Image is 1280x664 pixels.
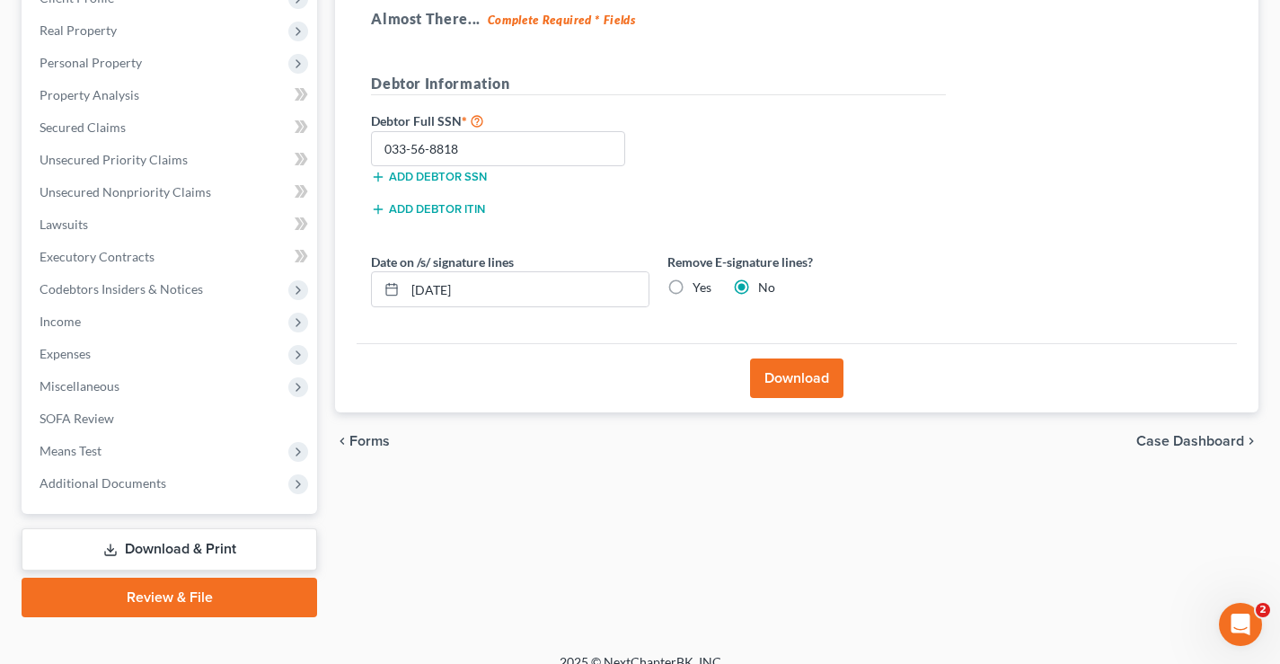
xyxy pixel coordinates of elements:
span: 2 [1256,603,1270,617]
a: SOFA Review [25,403,317,435]
span: Property Analysis [40,87,139,102]
button: Add debtor SSN [371,170,487,184]
span: Real Property [40,22,117,38]
a: Property Analysis [25,79,317,111]
label: Yes [693,279,711,297]
label: No [758,279,775,297]
h5: Almost There... [371,8,1223,30]
span: Secured Claims [40,120,126,135]
span: SOFA Review [40,411,114,426]
span: Case Dashboard [1136,434,1244,448]
iframe: Intercom live chat [1219,603,1262,646]
h5: Debtor Information [371,73,946,95]
span: Unsecured Nonpriority Claims [40,184,211,199]
button: Download [750,359,843,398]
a: Case Dashboard chevron_right [1136,434,1258,448]
input: XXX-XX-XXXX [371,131,625,167]
a: Secured Claims [25,111,317,144]
span: Forms [349,434,390,448]
input: MM/DD/YYYY [405,272,649,306]
i: chevron_right [1244,434,1258,448]
strong: Complete Required * Fields [488,13,636,27]
span: Codebtors Insiders & Notices [40,281,203,297]
span: Miscellaneous [40,378,119,394]
label: Debtor Full SSN [362,110,658,131]
button: Add debtor ITIN [371,202,485,217]
span: Lawsuits [40,217,88,232]
a: Review & File [22,578,317,617]
label: Remove E-signature lines? [667,252,946,271]
span: Unsecured Priority Claims [40,152,188,167]
span: Executory Contracts [40,249,154,264]
span: Expenses [40,346,91,361]
button: chevron_left Forms [335,434,414,448]
span: Means Test [40,443,102,458]
i: chevron_left [335,434,349,448]
a: Unsecured Priority Claims [25,144,317,176]
a: Unsecured Nonpriority Claims [25,176,317,208]
a: Download & Print [22,528,317,571]
a: Executory Contracts [25,241,317,273]
span: Personal Property [40,55,142,70]
span: Income [40,314,81,329]
span: Additional Documents [40,475,166,491]
label: Date on /s/ signature lines [371,252,514,271]
a: Lawsuits [25,208,317,241]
